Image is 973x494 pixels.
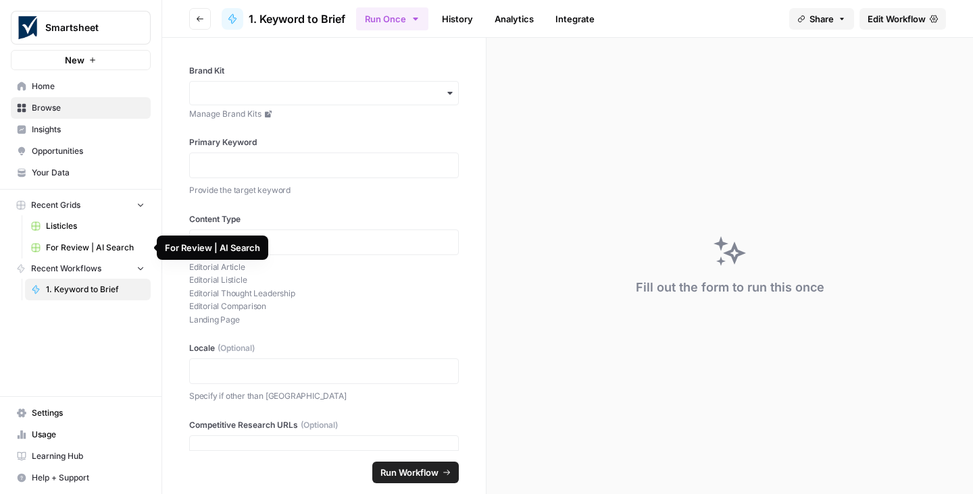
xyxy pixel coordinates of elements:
[11,467,151,489] button: Help + Support
[31,199,80,211] span: Recent Grids
[32,472,145,484] span: Help + Support
[11,162,151,184] a: Your Data
[189,108,459,120] a: Manage Brand Kits
[189,389,459,403] p: Specify if other than [GEOGRAPHIC_DATA]
[789,8,854,30] button: Share
[32,102,145,114] span: Browse
[372,462,459,483] button: Run Workflow
[189,136,459,148] label: Primary Keyword
[189,184,459,197] p: Provide the target keyword
[487,8,542,30] a: Analytics
[32,123,145,136] span: Insights
[46,283,145,296] span: 1. Keyword to Brief
[222,8,345,30] a: 1. Keyword to Brief
[189,65,459,77] label: Brand Kit
[32,167,145,179] span: Your Data
[165,241,260,254] div: For Review | AI Search
[32,429,145,441] span: Usage
[11,195,151,215] button: Recent Grids
[45,21,127,34] span: Smartsheet
[189,342,459,354] label: Locale
[249,11,345,27] span: 1. Keyword to Brief
[32,145,145,157] span: Opportunities
[189,213,459,225] label: Content Type
[11,119,151,140] a: Insights
[11,258,151,279] button: Recent Workflows
[11,424,151,445] a: Usage
[189,260,459,327] p: Editorial Article Editorial Listicle Editorial Thought Leadership Editorial Comparison Landing Page
[868,12,926,26] span: Edit Workflow
[636,278,824,297] div: Fill out the form to run this once
[11,445,151,467] a: Learning Hub
[11,76,151,97] a: Home
[356,7,428,30] button: Run Once
[16,16,40,40] img: Smartsheet Logo
[218,342,255,354] span: (Optional)
[11,11,151,45] button: Workspace: Smartsheet
[859,8,946,30] a: Edit Workflow
[809,12,834,26] span: Share
[31,263,101,275] span: Recent Workflows
[11,402,151,424] a: Settings
[11,50,151,70] button: New
[301,419,338,431] span: (Optional)
[25,215,151,237] a: Listicles
[25,279,151,300] a: 1. Keyword to Brief
[32,80,145,92] span: Home
[65,53,84,67] span: New
[11,97,151,119] a: Browse
[32,450,145,462] span: Learning Hub
[547,8,603,30] a: Integrate
[189,419,459,431] label: Competitive Research URLs
[434,8,481,30] a: History
[32,407,145,419] span: Settings
[46,220,145,232] span: Listicles
[11,140,151,162] a: Opportunities
[380,466,439,479] span: Run Workflow
[25,237,151,258] a: For Review | AI Search
[46,242,145,254] span: For Review | AI Search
